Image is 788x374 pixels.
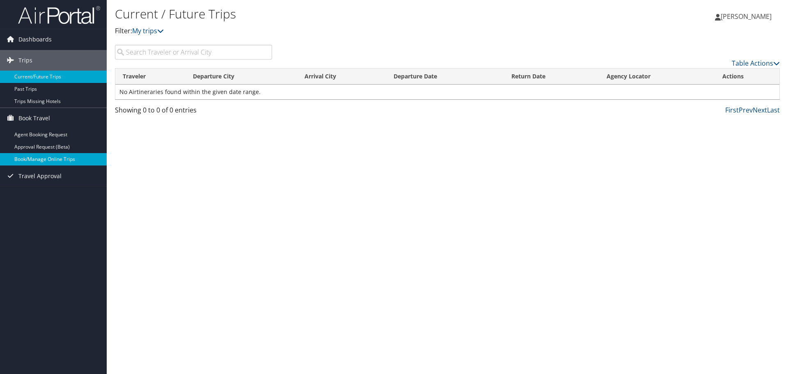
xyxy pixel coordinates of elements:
[132,26,164,35] a: My trips
[18,29,52,50] span: Dashboards
[115,26,558,37] p: Filter:
[767,106,780,115] a: Last
[18,5,100,25] img: airportal-logo.png
[115,5,558,23] h1: Current / Future Trips
[115,69,186,85] th: Traveler: activate to sort column ascending
[599,69,715,85] th: Agency Locator: activate to sort column ascending
[739,106,753,115] a: Prev
[753,106,767,115] a: Next
[115,45,272,60] input: Search Traveler or Arrival City
[18,108,50,128] span: Book Travel
[386,69,504,85] th: Departure Date: activate to sort column descending
[725,106,739,115] a: First
[504,69,599,85] th: Return Date: activate to sort column ascending
[115,85,779,99] td: No Airtineraries found within the given date range.
[18,50,32,71] span: Trips
[715,69,779,85] th: Actions
[715,4,780,29] a: [PERSON_NAME]
[297,69,386,85] th: Arrival City: activate to sort column ascending
[18,166,62,186] span: Travel Approval
[115,105,272,119] div: Showing 0 to 0 of 0 entries
[186,69,297,85] th: Departure City: activate to sort column ascending
[732,59,780,68] a: Table Actions
[721,12,772,21] span: [PERSON_NAME]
